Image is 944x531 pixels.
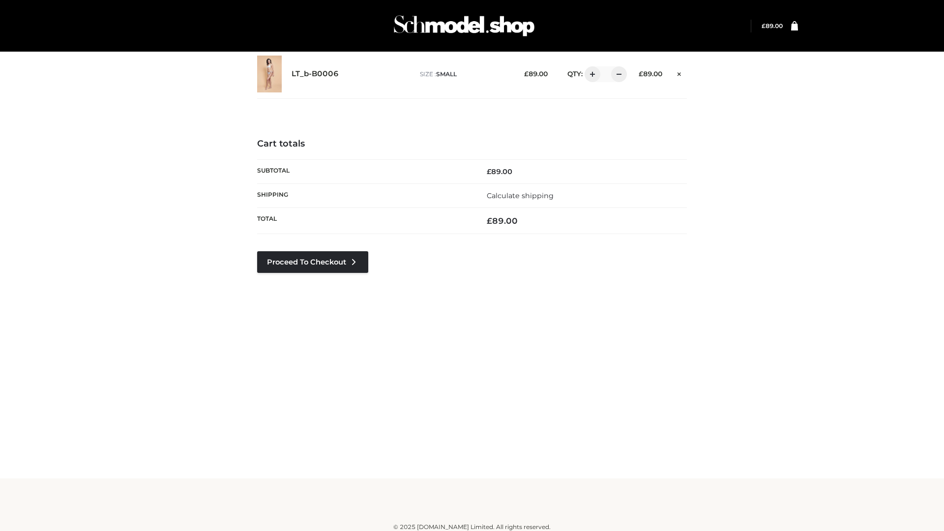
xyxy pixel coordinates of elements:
bdi: 89.00 [762,22,783,29]
span: £ [487,167,491,176]
th: Total [257,208,472,234]
bdi: 89.00 [487,216,518,226]
p: size : [420,70,509,79]
th: Shipping [257,183,472,207]
img: LT_b-B0006 - SMALL [257,56,282,92]
span: £ [487,216,492,226]
th: Subtotal [257,159,472,183]
a: Remove this item [672,66,687,79]
bdi: 89.00 [524,70,548,78]
a: LT_b-B0006 [292,69,339,79]
bdi: 89.00 [487,167,512,176]
img: Schmodel Admin 964 [390,6,538,45]
h4: Cart totals [257,139,687,149]
bdi: 89.00 [639,70,662,78]
span: £ [762,22,766,29]
div: QTY: [558,66,623,82]
a: Proceed to Checkout [257,251,368,273]
span: £ [524,70,529,78]
a: £89.00 [762,22,783,29]
span: £ [639,70,643,78]
span: SMALL [436,70,457,78]
a: Calculate shipping [487,191,554,200]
